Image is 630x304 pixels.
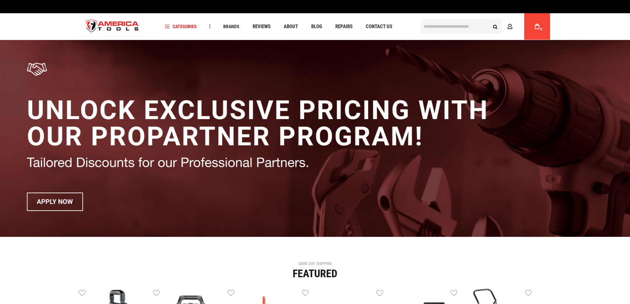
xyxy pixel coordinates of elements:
[253,24,271,29] span: Reviews
[79,268,552,279] div: Featured
[80,14,145,39] img: America Tools
[540,27,542,31] span: 0
[311,24,322,29] span: Blog
[281,22,301,31] a: About
[79,262,552,266] div: SAME DAY SHIPPING
[284,24,298,29] span: About
[162,22,200,31] a: Categories
[308,22,325,31] a: Blog
[165,24,197,29] span: Categories
[363,22,395,31] a: Contact Us
[489,20,502,33] button: Search
[220,22,242,31] a: Brands
[531,13,543,40] a: 0
[80,14,145,39] a: store logo
[366,24,392,29] span: Contact Us
[223,24,239,29] span: Brands
[332,22,356,31] a: Repairs
[250,22,273,31] a: Reviews
[335,24,353,29] span: Repairs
